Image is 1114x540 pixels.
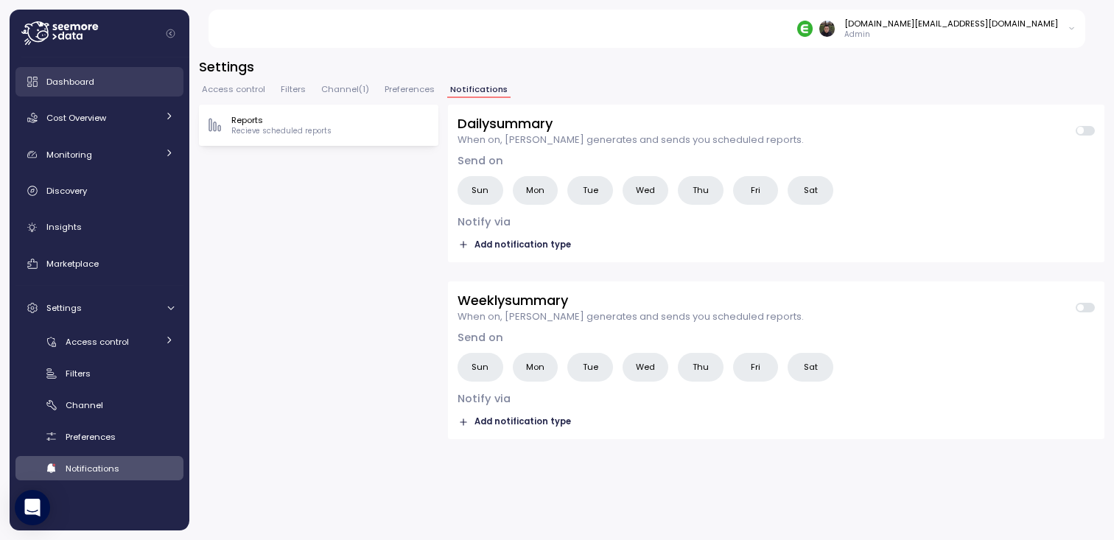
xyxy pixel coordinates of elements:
p: Admin [844,29,1058,40]
span: Mon [526,360,544,375]
a: Monitoring [15,140,183,169]
p: Recieve scheduled reports [231,126,332,136]
span: Access control [202,85,265,94]
span: Tue [583,183,598,198]
a: Cost Overview [15,103,183,133]
a: Channel [15,393,183,417]
span: Thu [693,360,709,375]
span: Dashboard [46,76,94,88]
span: Mon [526,183,544,198]
a: Settings [15,293,183,323]
span: Preferences [66,431,116,443]
a: Filters [15,361,183,385]
span: Discovery [46,185,87,197]
span: Access control [66,336,129,348]
span: Wed [636,183,655,198]
a: Notifications [15,456,183,480]
h4: Notify via [458,391,1095,407]
span: Tue [583,360,598,375]
span: Thu [693,183,709,198]
span: Preferences [385,85,435,94]
a: Discovery [15,176,183,206]
img: 8a667c340b96c72f6b400081a025948b [819,21,835,36]
p: Reports [231,114,332,126]
span: Insights [46,221,82,233]
a: Access control [15,329,183,354]
span: Sun [472,183,488,198]
span: Sun [472,360,488,375]
div: [DOMAIN_NAME][EMAIL_ADDRESS][DOMAIN_NAME] [844,18,1058,29]
span: Fri [751,183,760,198]
button: Add notification type [458,237,572,253]
span: Sat [804,183,818,198]
h3: Weekly summary [458,291,804,309]
span: Cost Overview [46,112,106,124]
span: Sat [804,360,818,375]
img: 689adfd76a9d17b9213495f1.PNG [797,21,813,36]
h3: Settings [199,57,1104,76]
p: When on, [PERSON_NAME] generates and sends you scheduled reports. [458,133,804,147]
span: Add notification type [474,238,571,252]
span: Wed [636,360,655,375]
span: Channel [66,399,103,411]
span: Monitoring [46,149,92,161]
span: Fri [751,360,760,375]
a: Insights [15,213,183,242]
button: Add notification type [458,414,572,429]
a: Preferences [15,424,183,449]
h4: Send on [458,330,1095,346]
span: Settings [46,302,82,314]
p: When on, [PERSON_NAME] generates and sends you scheduled reports. [458,309,804,324]
span: Notifications [66,463,119,474]
h4: Send on [458,153,1095,169]
span: Channel ( 1 ) [321,85,369,94]
span: Add notification type [474,415,571,429]
div: Open Intercom Messenger [15,490,50,525]
span: Filters [66,368,91,379]
h4: Notify via [458,214,1095,230]
a: Dashboard [15,67,183,97]
span: Marketplace [46,258,99,270]
span: Filters [281,85,306,94]
button: Collapse navigation [161,28,180,39]
h3: Daily summary [458,114,804,133]
span: Notifications [450,85,508,94]
a: Marketplace [15,249,183,278]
